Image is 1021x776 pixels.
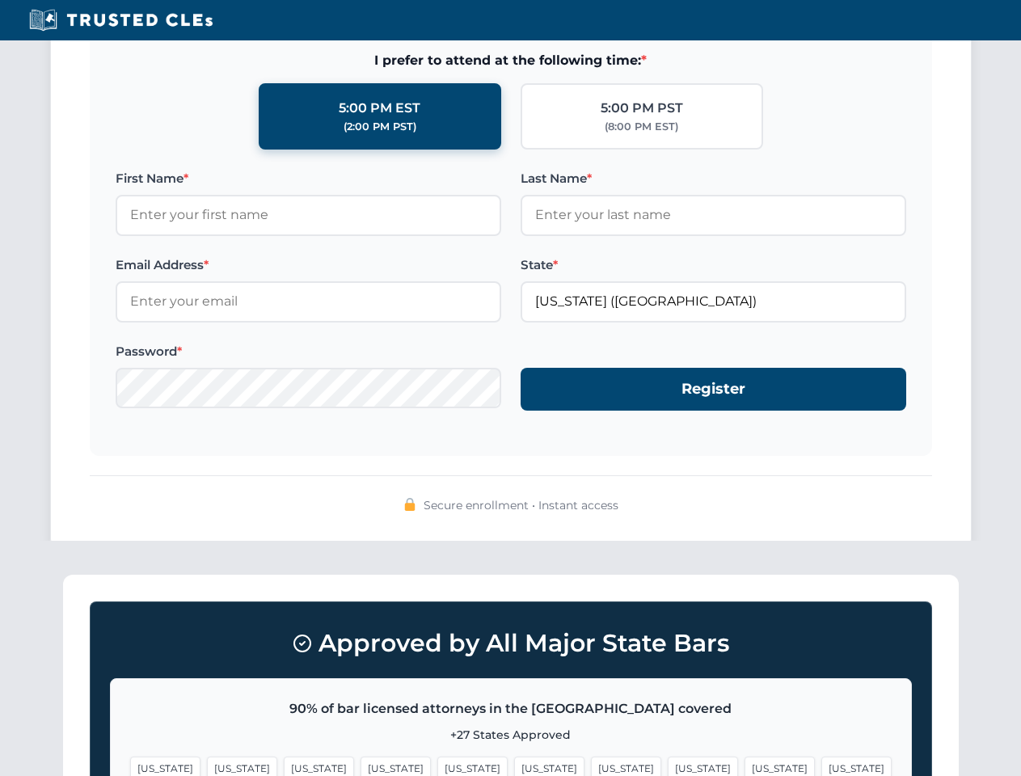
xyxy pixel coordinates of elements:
[521,255,906,275] label: State
[130,726,892,744] p: +27 States Approved
[601,98,683,119] div: 5:00 PM PST
[521,169,906,188] label: Last Name
[424,496,618,514] span: Secure enrollment • Instant access
[116,50,906,71] span: I prefer to attend at the following time:
[24,8,217,32] img: Trusted CLEs
[521,368,906,411] button: Register
[605,119,678,135] div: (8:00 PM EST)
[116,169,501,188] label: First Name
[339,98,420,119] div: 5:00 PM EST
[116,342,501,361] label: Password
[116,195,501,235] input: Enter your first name
[130,698,892,719] p: 90% of bar licensed attorneys in the [GEOGRAPHIC_DATA] covered
[110,622,912,665] h3: Approved by All Major State Bars
[403,498,416,511] img: 🔒
[116,281,501,322] input: Enter your email
[344,119,416,135] div: (2:00 PM PST)
[521,195,906,235] input: Enter your last name
[521,281,906,322] input: Florida (FL)
[116,255,501,275] label: Email Address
